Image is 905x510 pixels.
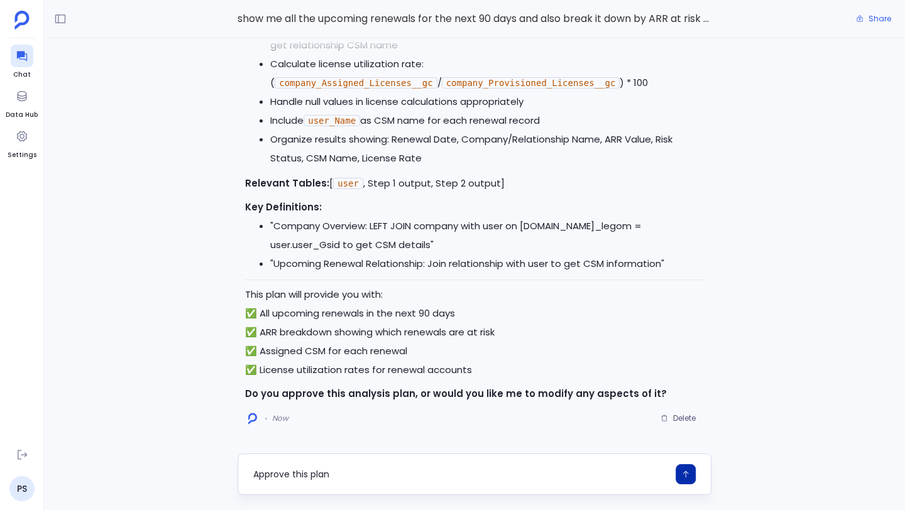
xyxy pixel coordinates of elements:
span: Chat [11,70,33,80]
p: [ , Step 1 output, Step 2 output] [245,174,704,193]
button: Share [848,10,899,28]
li: "Company Overview: LEFT JOIN company with user on [DOMAIN_NAME]_legom = user.user_Gsid to get CSM... [270,217,704,254]
span: Settings [8,150,36,160]
code: user [333,178,363,189]
a: PS [9,476,35,501]
code: company_Assigned_Licenses__gc [275,77,437,89]
span: show me all the upcoming renewals for the next 90 days and also break it down by ARR at risk and ... [238,11,711,27]
button: Delete [652,409,704,428]
img: logo [248,413,257,425]
strong: Key Definitions: [245,200,322,214]
span: Delete [673,413,696,423]
code: company_Provisioned_Licenses__gc [442,77,620,89]
a: Data Hub [6,85,38,120]
span: Now [272,413,288,423]
li: Include as CSM name for each renewal record [270,111,704,130]
li: Handle null values in license calculations appropriately [270,92,704,111]
a: Chat [11,45,33,80]
li: "Upcoming Renewal Relationship: Join relationship with user to get CSM information" [270,254,704,273]
p: This plan will provide you with: ✅ All upcoming renewals in the next 90 days ✅ ARR breakdown show... [245,285,704,379]
strong: Relevant Tables: [245,176,329,190]
li: Organize results showing: Renewal Date, Company/Relationship Name, ARR Value, Risk Status, CSM Na... [270,130,704,168]
span: Data Hub [6,110,38,120]
a: Settings [8,125,36,160]
span: Share [869,14,891,24]
img: petavue logo [14,11,30,30]
strong: Do you approve this analysis plan, or would you like me to modify any aspects of it? [245,387,667,400]
code: user_Name [304,115,360,126]
li: Calculate license utilization rate: ( / ) * 100 [270,55,704,92]
textarea: Approve this plan [253,468,668,480]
